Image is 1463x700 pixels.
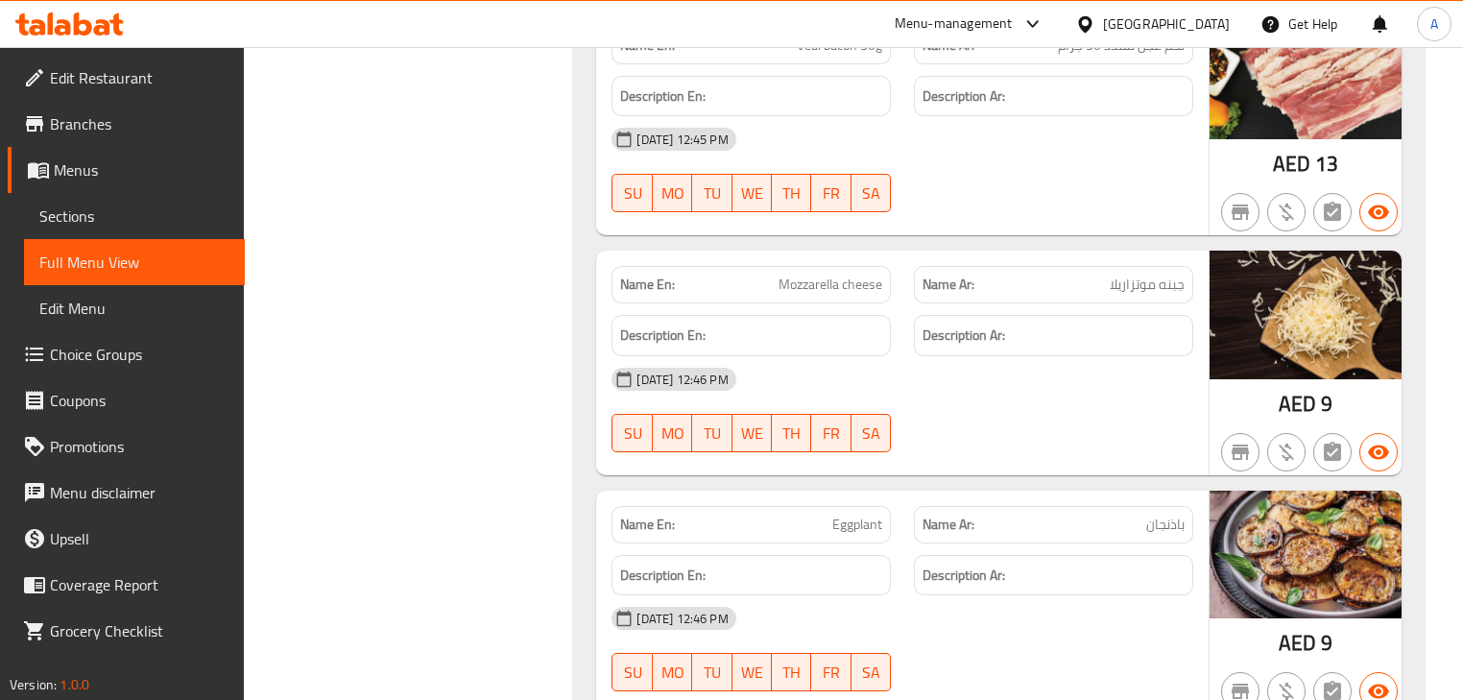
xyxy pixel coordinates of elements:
[10,672,57,697] span: Version:
[700,420,724,447] span: TU
[60,672,89,697] span: 1.0.0
[50,435,229,458] span: Promotions
[811,653,851,691] button: FR
[50,527,229,550] span: Upsell
[8,608,245,654] a: Grocery Checklist
[692,653,731,691] button: TU
[620,515,675,535] strong: Name En:
[859,659,883,687] span: SA
[39,205,229,228] span: Sections
[50,619,229,642] span: Grocery Checklist
[39,297,229,320] span: Edit Menu
[629,131,735,149] span: [DATE] 12:45 PM
[1146,515,1185,535] span: باذنجان
[620,275,675,295] strong: Name En:
[8,470,245,516] a: Menu disclaimer
[1103,13,1230,35] div: [GEOGRAPHIC_DATA]
[923,84,1005,109] strong: Description Ar:
[740,420,764,447] span: WE
[1221,193,1259,231] button: Not branch specific item
[819,420,843,447] span: FR
[50,389,229,412] span: Coupons
[8,55,245,101] a: Edit Restaurant
[740,659,764,687] span: WE
[653,414,692,452] button: MO
[24,193,245,239] a: Sections
[620,180,644,207] span: SU
[8,516,245,562] a: Upsell
[50,66,229,89] span: Edit Restaurant
[851,414,891,452] button: SA
[819,659,843,687] span: FR
[859,420,883,447] span: SA
[732,653,772,691] button: WE
[660,420,684,447] span: MO
[740,180,764,207] span: WE
[895,12,1013,36] div: Menu-management
[50,343,229,366] span: Choice Groups
[612,174,652,212] button: SU
[1321,624,1332,662] span: 9
[851,174,891,212] button: SA
[923,36,974,56] strong: Name Ar:
[779,420,803,447] span: TH
[8,147,245,193] a: Menus
[811,174,851,212] button: FR
[8,562,245,608] a: Coverage Report
[8,101,245,147] a: Branches
[24,285,245,331] a: Edit Menu
[653,174,692,212] button: MO
[700,659,724,687] span: TU
[819,180,843,207] span: FR
[660,659,684,687] span: MO
[797,36,882,56] span: Veal bacon 30g
[620,420,644,447] span: SU
[772,653,811,691] button: TH
[923,275,974,295] strong: Name Ar:
[1221,433,1259,471] button: Not branch specific item
[8,377,245,423] a: Coupons
[50,573,229,596] span: Coverage Report
[1210,491,1402,618] img: Eggplant_638954450690986663.jpg
[1359,433,1398,471] button: Available
[832,515,882,535] span: Eggplant
[692,174,731,212] button: TU
[1313,433,1352,471] button: Not has choices
[851,653,891,691] button: SA
[772,174,811,212] button: TH
[8,331,245,377] a: Choice Groups
[50,112,229,135] span: Branches
[1430,13,1438,35] span: A
[54,158,229,181] span: Menus
[39,251,229,274] span: Full Menu View
[8,423,245,470] a: Promotions
[923,324,1005,348] strong: Description Ar:
[629,371,735,389] span: [DATE] 12:46 PM
[1267,433,1306,471] button: Purchased item
[1267,193,1306,231] button: Purchased item
[692,414,731,452] button: TU
[1279,385,1316,422] span: AED
[779,180,803,207] span: TH
[24,239,245,285] a: Full Menu View
[620,36,675,56] strong: Name En:
[1273,145,1310,182] span: AED
[1058,36,1185,56] span: لحم عجل مقدد 30 جرام
[772,414,811,452] button: TH
[620,659,644,687] span: SU
[620,324,706,348] strong: Description En:
[779,275,882,295] span: Mozzarella cheese
[620,564,706,588] strong: Description En:
[779,659,803,687] span: TH
[811,414,851,452] button: FR
[660,180,684,207] span: MO
[732,414,772,452] button: WE
[732,174,772,212] button: WE
[653,653,692,691] button: MO
[923,564,1005,588] strong: Description Ar:
[923,515,974,535] strong: Name Ar:
[1210,12,1402,139] img: Veal_bacon_30g638954450675765889.jpg
[859,180,883,207] span: SA
[50,481,229,504] span: Menu disclaimer
[1321,385,1332,422] span: 9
